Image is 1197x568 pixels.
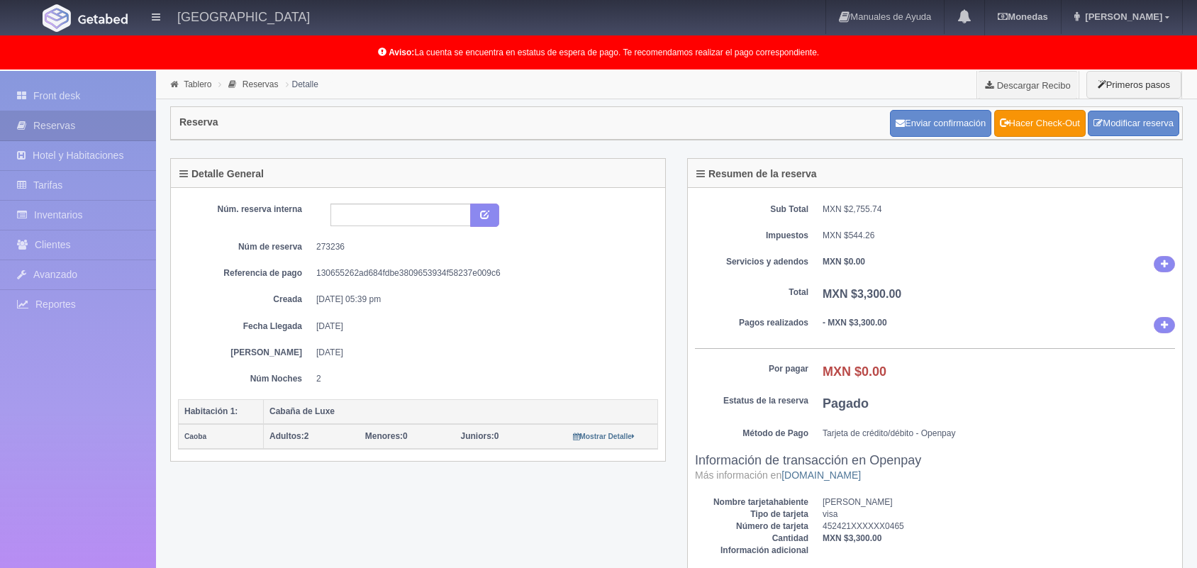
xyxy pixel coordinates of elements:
[695,395,808,407] dt: Estatus de la reserva
[189,267,302,279] dt: Referencia de pago
[823,508,1175,520] dd: visa
[43,4,71,32] img: Getabed
[189,294,302,306] dt: Creada
[695,469,861,481] small: Más información en
[78,13,128,24] img: Getabed
[573,431,635,441] a: Mostrar Detalle
[823,318,887,328] b: - MXN $3,300.00
[316,267,647,279] dd: 130655262ad684fdbe3809653934f58237e009c6
[695,533,808,545] dt: Cantidad
[695,454,1175,482] h3: Información de transacción en Openpay
[823,533,881,543] b: MXN $3,300.00
[243,79,279,89] a: Reservas
[823,428,1175,440] dd: Tarjeta de crédito/débito - Openpay
[695,545,808,557] dt: Información adicional
[177,7,310,25] h4: [GEOGRAPHIC_DATA]
[365,431,408,441] span: 0
[823,288,901,300] b: MXN $3,300.00
[189,347,302,359] dt: [PERSON_NAME]
[695,317,808,329] dt: Pagos realizados
[695,428,808,440] dt: Método de Pago
[316,373,647,385] dd: 2
[695,363,808,375] dt: Por pagar
[1086,71,1181,99] button: Primeros pasos
[994,110,1086,137] a: Hacer Check-Out
[823,520,1175,533] dd: 452421XXXXXX0465
[269,431,304,441] strong: Adultos:
[1088,111,1179,137] a: Modificar reserva
[823,396,869,411] b: Pagado
[695,286,808,299] dt: Total
[389,48,414,57] b: Aviso:
[1081,11,1162,22] span: [PERSON_NAME]
[189,321,302,333] dt: Fecha Llegada
[316,321,647,333] dd: [DATE]
[184,406,238,416] b: Habitación 1:
[269,431,308,441] span: 2
[696,169,817,179] h4: Resumen de la reserva
[461,431,494,441] strong: Juniors:
[365,431,403,441] strong: Menores:
[264,399,658,424] th: Cabaña de Luxe
[316,241,647,253] dd: 273236
[179,117,218,128] h4: Reserva
[695,496,808,508] dt: Nombre tarjetahabiente
[179,169,264,179] h4: Detalle General
[823,204,1175,216] dd: MXN $2,755.74
[316,294,647,306] dd: [DATE] 05:39 pm
[282,77,322,91] li: Detalle
[316,347,647,359] dd: [DATE]
[695,230,808,242] dt: Impuestos
[823,496,1175,508] dd: [PERSON_NAME]
[184,79,211,89] a: Tablero
[189,241,302,253] dt: Núm de reserva
[573,433,635,440] small: Mostrar Detalle
[823,230,1175,242] dd: MXN $544.26
[695,204,808,216] dt: Sub Total
[695,508,808,520] dt: Tipo de tarjeta
[977,71,1079,99] a: Descargar Recibo
[823,257,865,267] b: MXN $0.00
[998,11,1047,22] b: Monedas
[823,364,886,379] b: MXN $0.00
[890,110,991,137] button: Enviar confirmación
[695,256,808,268] dt: Servicios y adendos
[189,373,302,385] dt: Núm Noches
[184,433,206,440] small: Caoba
[695,520,808,533] dt: Número de tarjeta
[781,469,861,481] a: [DOMAIN_NAME]
[461,431,499,441] span: 0
[189,204,302,216] dt: Núm. reserva interna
